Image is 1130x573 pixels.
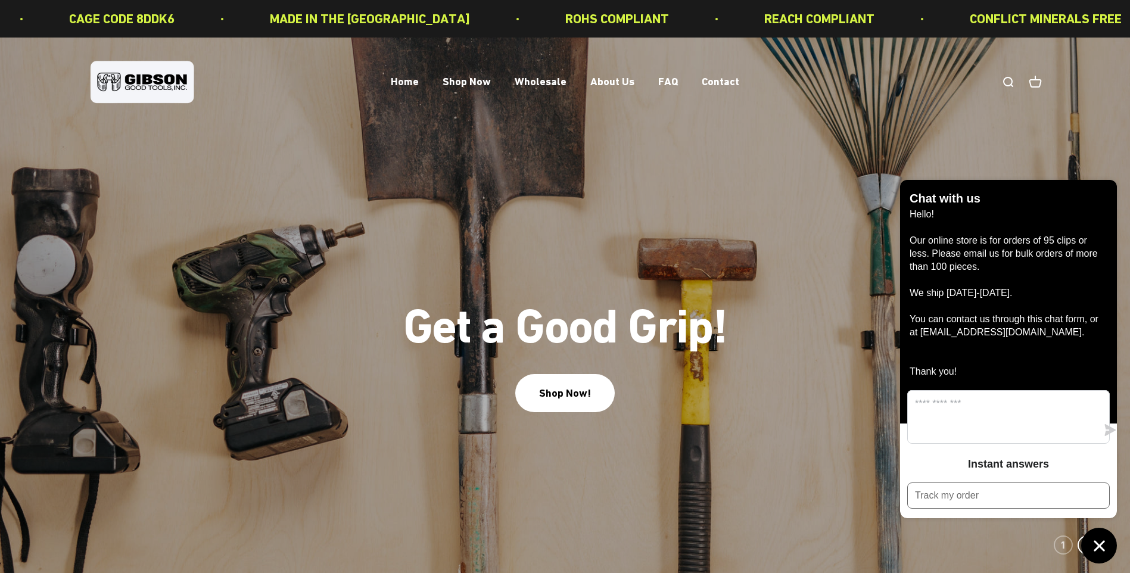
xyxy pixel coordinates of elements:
split-lines: Get a Good Grip! [403,298,727,354]
p: REACH COMPLIANT [761,8,871,29]
a: Shop Now [443,76,491,88]
p: CAGE CODE 8DDK6 [66,8,171,29]
p: MADE IN THE [GEOGRAPHIC_DATA] [266,8,466,29]
p: ROHS COMPLIANT [562,8,665,29]
a: Shop Now! [515,374,615,412]
a: Wholesale [515,76,566,88]
inbox-online-store-chat: Shopify online store chat [896,180,1120,563]
a: Home [391,76,419,88]
a: About Us [590,76,634,88]
p: CONFLICT MINERALS FREE [966,8,1118,29]
a: Contact [702,76,739,88]
a: FAQ [658,76,678,88]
